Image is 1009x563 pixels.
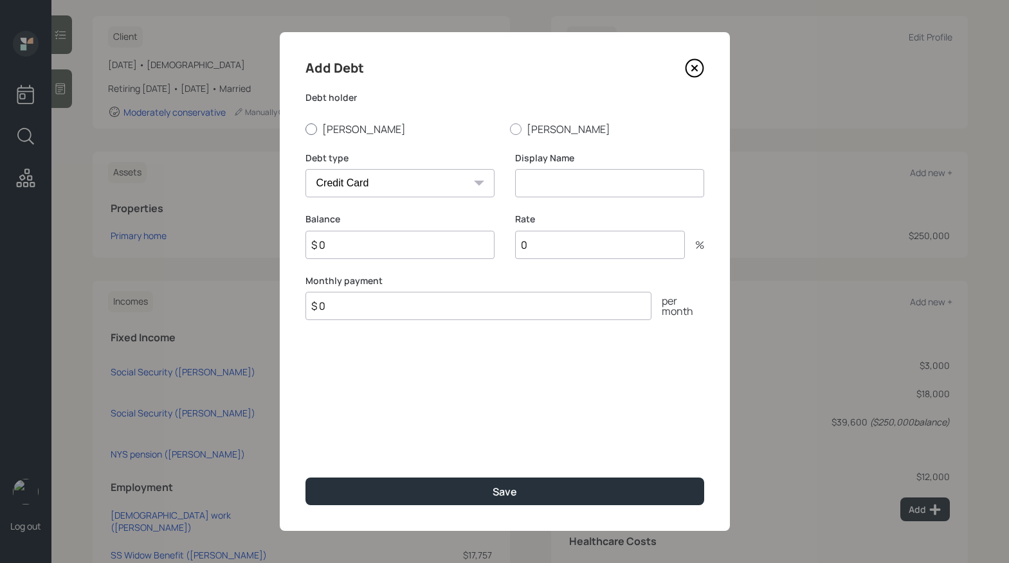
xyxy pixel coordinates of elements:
[515,213,704,226] label: Rate
[493,485,517,499] div: Save
[305,213,495,226] label: Balance
[305,122,500,136] label: [PERSON_NAME]
[305,152,495,165] label: Debt type
[305,91,704,104] label: Debt holder
[305,274,704,287] label: Monthly payment
[510,122,704,136] label: [PERSON_NAME]
[685,240,704,250] div: %
[651,296,704,316] div: per month
[305,478,704,505] button: Save
[305,58,364,78] h4: Add Debt
[515,152,704,165] label: Display Name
